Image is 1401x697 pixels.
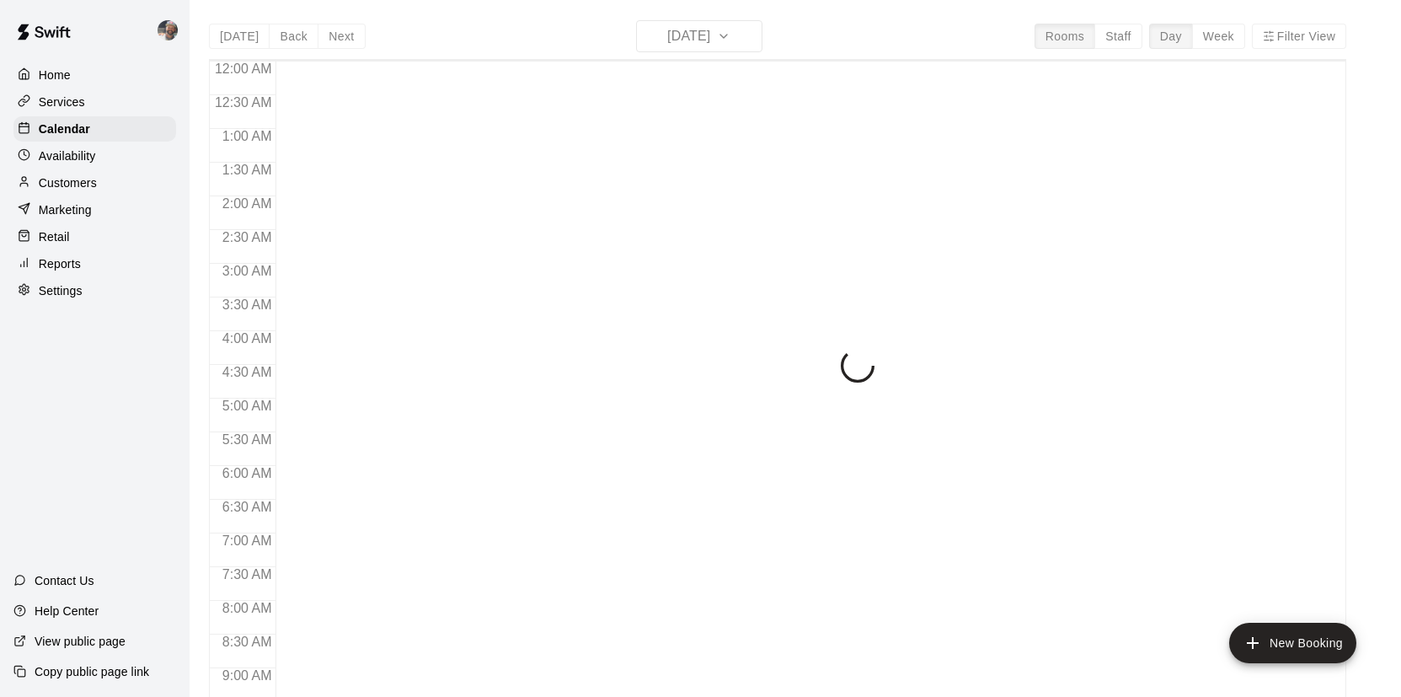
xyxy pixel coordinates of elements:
[39,67,71,83] p: Home
[218,601,276,615] span: 8:00 AM
[218,533,276,548] span: 7:00 AM
[39,228,70,245] p: Retail
[218,399,276,413] span: 5:00 AM
[35,633,126,650] p: View public page
[39,174,97,191] p: Customers
[218,466,276,480] span: 6:00 AM
[218,432,276,447] span: 5:30 AM
[39,255,81,272] p: Reports
[218,196,276,211] span: 2:00 AM
[158,20,178,40] img: Trent Hadley
[13,62,176,88] a: Home
[13,170,176,196] a: Customers
[13,224,176,249] a: Retail
[39,201,92,218] p: Marketing
[39,282,83,299] p: Settings
[218,500,276,514] span: 6:30 AM
[13,143,176,169] a: Availability
[13,197,176,223] a: Marketing
[39,121,90,137] p: Calendar
[154,13,190,47] div: Trent Hadley
[13,278,176,303] a: Settings
[13,251,176,276] a: Reports
[218,264,276,278] span: 3:00 AM
[1229,623,1356,663] button: add
[218,635,276,649] span: 8:30 AM
[211,95,276,110] span: 12:30 AM
[218,163,276,177] span: 1:30 AM
[13,89,176,115] a: Services
[218,129,276,143] span: 1:00 AM
[39,147,96,164] p: Availability
[35,603,99,619] p: Help Center
[218,331,276,346] span: 4:00 AM
[13,116,176,142] a: Calendar
[218,365,276,379] span: 4:30 AM
[218,668,276,683] span: 9:00 AM
[35,663,149,680] p: Copy public page link
[218,298,276,312] span: 3:30 AM
[218,567,276,582] span: 7:30 AM
[211,62,276,76] span: 12:00 AM
[218,230,276,244] span: 2:30 AM
[39,94,85,110] p: Services
[35,572,94,589] p: Contact Us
